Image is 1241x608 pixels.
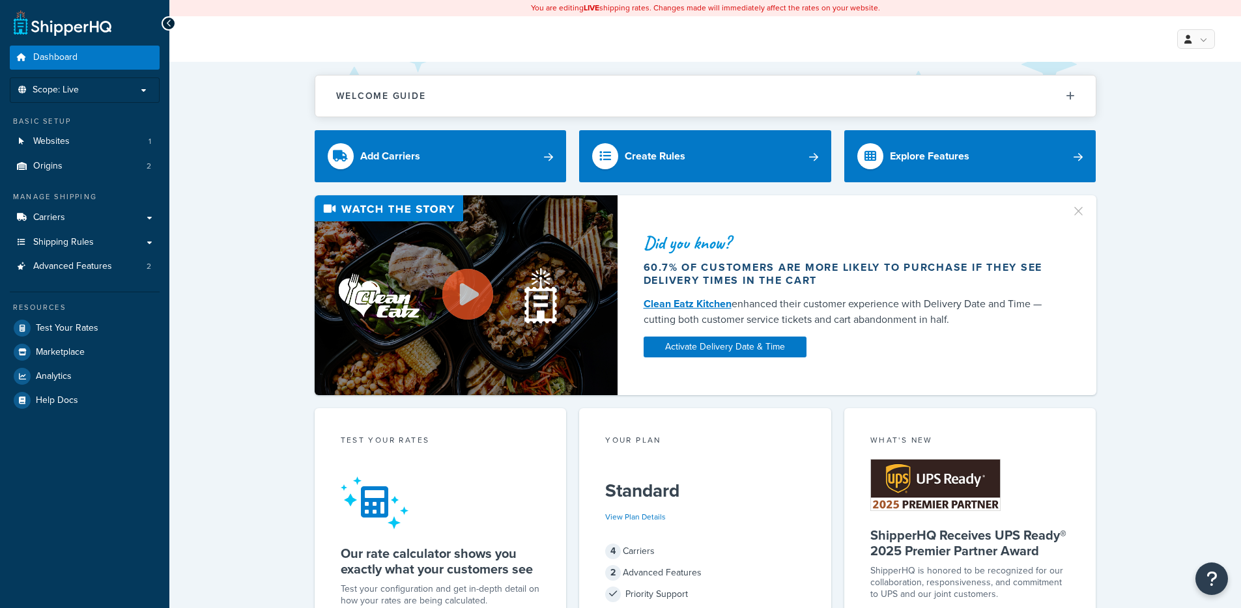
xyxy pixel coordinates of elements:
[33,237,94,248] span: Shipping Rules
[10,130,160,154] li: Websites
[10,154,160,178] li: Origins
[870,565,1070,600] p: ShipperHQ is honored to be recognized for our collaboration, responsiveness, and commitment to UP...
[315,76,1096,117] button: Welcome Guide
[341,434,541,449] div: Test your rates
[315,130,567,182] a: Add Carriers
[584,2,599,14] b: LIVE
[10,116,160,127] div: Basic Setup
[147,161,151,172] span: 2
[890,147,969,165] div: Explore Features
[341,546,541,577] h5: Our rate calculator shows you exactly what your customers see
[33,261,112,272] span: Advanced Features
[1195,562,1228,595] button: Open Resource Center
[33,161,63,172] span: Origins
[605,434,805,449] div: Your Plan
[10,255,160,279] a: Advanced Features2
[147,261,151,272] span: 2
[870,434,1070,449] div: What's New
[36,371,72,382] span: Analytics
[149,136,151,147] span: 1
[10,46,160,70] a: Dashboard
[605,585,805,603] div: Priority Support
[36,323,98,334] span: Test Your Rates
[36,347,85,358] span: Marketplace
[605,511,666,523] a: View Plan Details
[360,147,420,165] div: Add Carriers
[605,544,621,559] span: 4
[644,296,732,311] a: Clean Eatz Kitchen
[844,130,1096,182] a: Explore Features
[10,389,160,412] a: Help Docs
[336,91,426,101] h2: Welcome Guide
[605,542,805,560] div: Carriers
[33,212,65,223] span: Carriers
[605,565,621,581] span: 2
[605,480,805,501] h5: Standard
[625,147,685,165] div: Create Rules
[341,583,541,607] div: Test your configuration and get in-depth detail on how your rates are being calculated.
[36,395,78,406] span: Help Docs
[644,261,1055,287] div: 60.7% of customers are more likely to purchase if they see delivery times in the cart
[10,255,160,279] li: Advanced Features
[10,365,160,388] a: Analytics
[33,85,79,96] span: Scope: Live
[10,154,160,178] a: Origins2
[315,195,618,395] img: Video thumbnail
[10,230,160,255] a: Shipping Rules
[644,296,1055,327] div: enhanced their customer experience with Delivery Date and Time — cutting both customer service ti...
[10,130,160,154] a: Websites1
[10,340,160,364] a: Marketplace
[33,136,70,147] span: Websites
[10,191,160,202] div: Manage Shipping
[605,564,805,582] div: Advanced Features
[579,130,831,182] a: Create Rules
[10,316,160,340] a: Test Your Rates
[10,302,160,313] div: Resources
[33,52,78,63] span: Dashboard
[10,206,160,230] a: Carriers
[644,234,1055,252] div: Did you know?
[870,527,1070,559] h5: ShipperHQ Receives UPS Ready® 2025 Premier Partner Award
[644,337,806,357] a: Activate Delivery Date & Time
